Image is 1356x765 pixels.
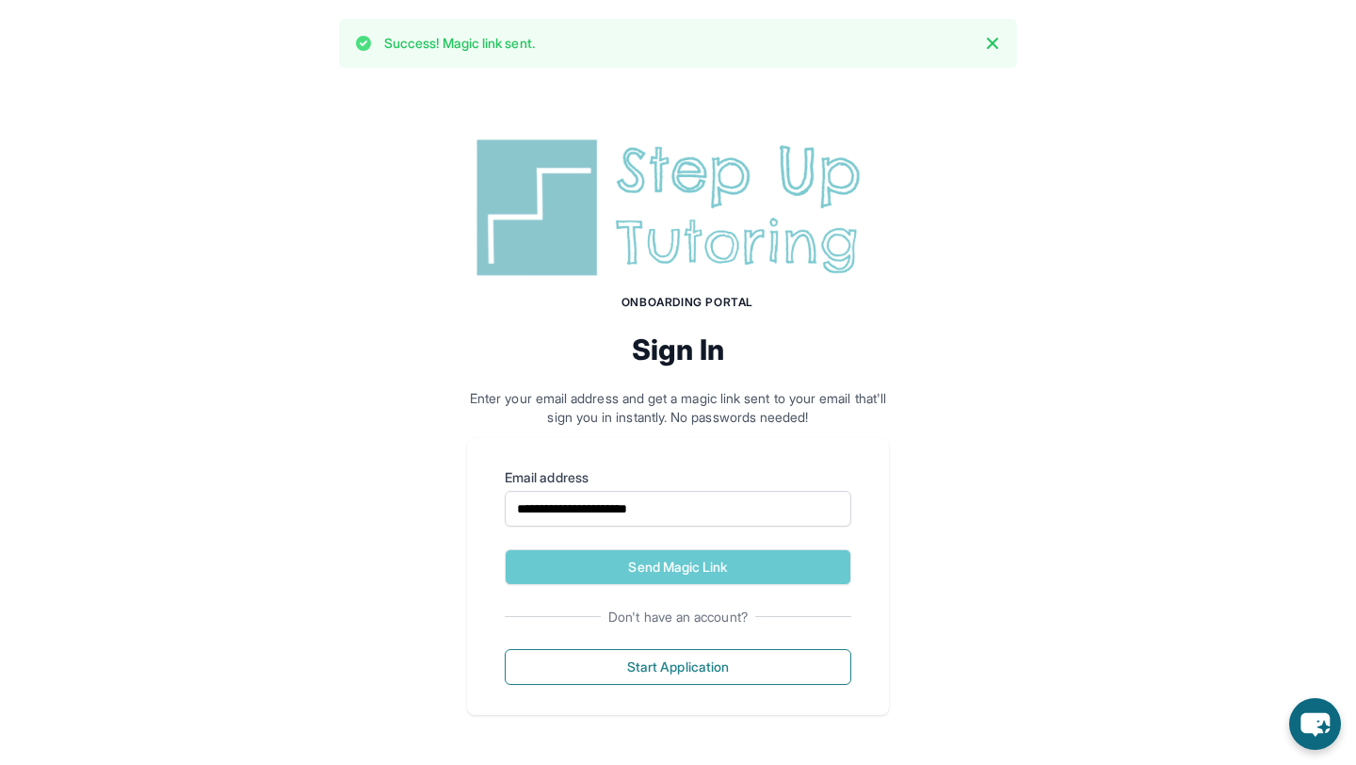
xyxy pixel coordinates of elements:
h2: Sign In [467,333,889,366]
h1: Onboarding Portal [486,295,889,310]
button: Start Application [505,649,851,685]
p: Success! Magic link sent. [384,34,535,53]
img: Step Up Tutoring horizontal logo [467,132,889,284]
button: Send Magic Link [505,549,851,585]
button: chat-button [1289,698,1341,750]
label: Email address [505,468,851,487]
span: Don't have an account? [601,608,755,627]
p: Enter your email address and get a magic link sent to your email that'll sign you in instantly. N... [467,389,889,427]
